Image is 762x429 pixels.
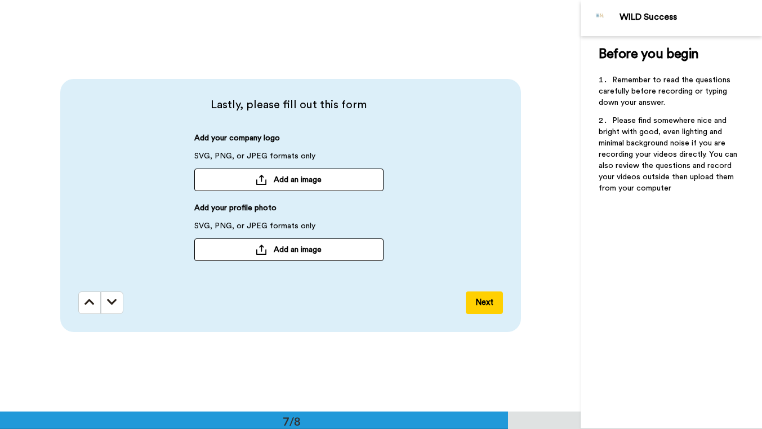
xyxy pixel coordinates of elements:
[194,169,384,191] button: Add an image
[78,97,500,113] span: Lastly, please fill out this form
[274,174,322,185] span: Add an image
[599,76,733,107] span: Remember to read the questions carefully before recording or typing down your answer.
[599,47,698,61] span: Before you begin
[274,244,322,255] span: Add an image
[466,291,503,314] button: Next
[620,12,761,23] div: WILD Success
[265,413,319,429] div: 7/8
[599,117,739,192] span: Please find somewhere nice and bright with good, even lighting and minimal background noise if yo...
[587,5,614,32] img: Profile Image
[194,132,280,151] span: Add your company logo
[194,151,315,169] span: SVG, PNG, or JPEG formats only
[194,202,277,220] span: Add your profile photo
[194,220,315,238] span: SVG, PNG, or JPEG formats only
[194,238,384,261] button: Add an image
